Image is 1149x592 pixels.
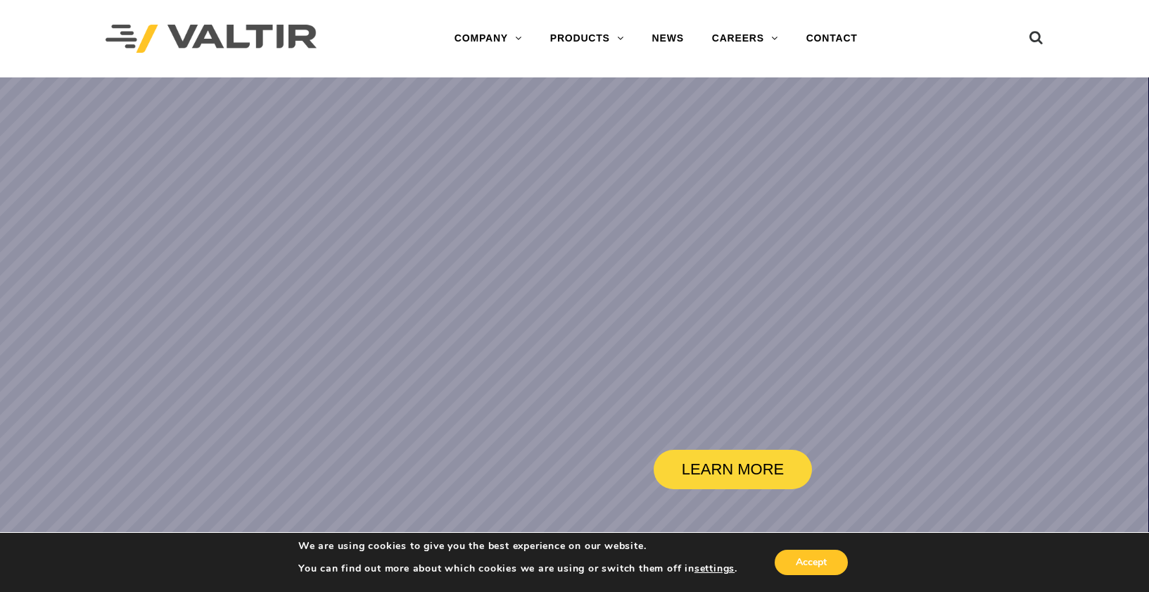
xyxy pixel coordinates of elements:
[440,25,536,53] a: COMPANY
[536,25,638,53] a: PRODUCTS
[298,540,737,553] p: We are using cookies to give you the best experience on our website.
[698,25,792,53] a: CAREERS
[694,562,735,575] button: settings
[638,25,698,53] a: NEWS
[792,25,872,53] a: CONTACT
[298,562,737,575] p: You can find out more about which cookies we are using or switch them off in .
[654,450,812,489] a: LEARN MORE
[106,25,317,53] img: Valtir
[775,550,848,575] button: Accept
